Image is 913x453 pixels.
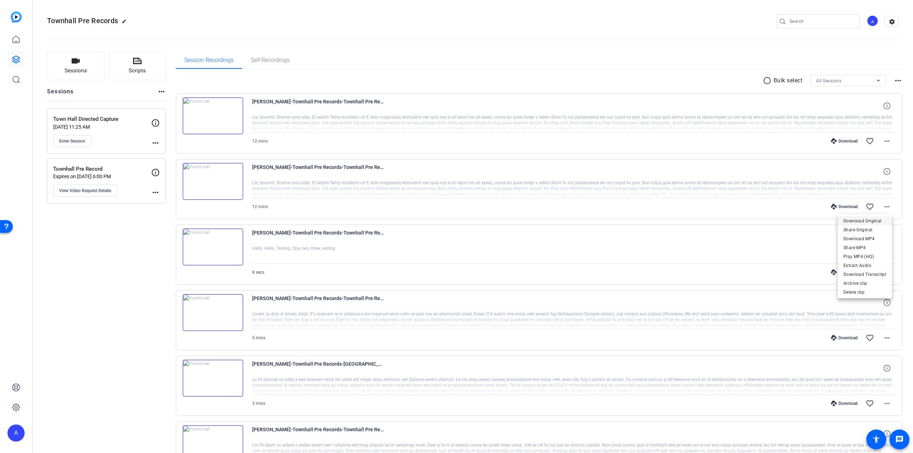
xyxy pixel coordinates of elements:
[843,217,886,225] span: Download Original
[843,279,886,288] span: Archive clip
[843,252,886,261] span: Play MP4 (HQ)
[843,288,886,297] span: Delete clip
[843,261,886,270] span: Extract Audio
[843,235,886,243] span: Download MP4
[843,243,886,252] span: Share MP4
[843,226,886,234] span: Share Original
[843,270,886,279] span: Download Transcript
